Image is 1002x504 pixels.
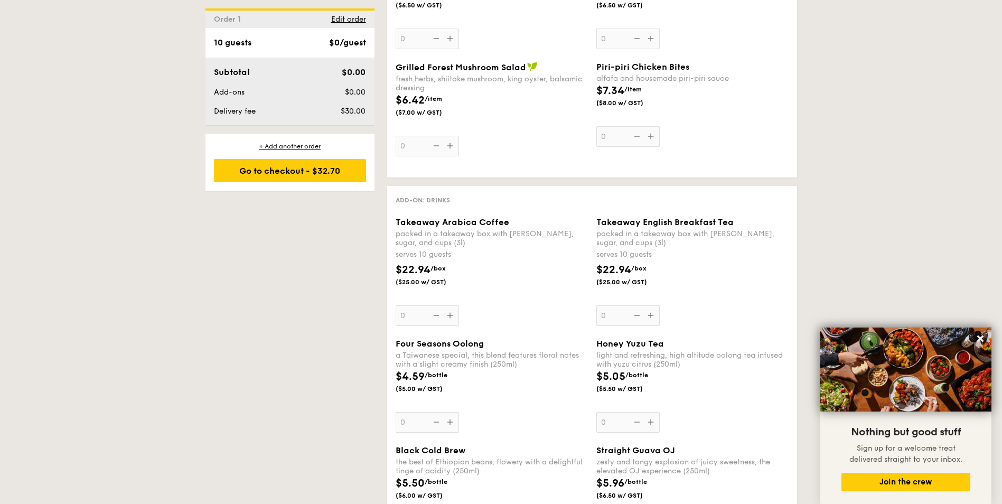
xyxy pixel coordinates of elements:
[596,85,624,97] span: $7.34
[596,1,668,10] span: ($6.50 w/ GST)
[396,249,588,260] div: serves 10 guests
[425,371,447,379] span: /bottle
[596,477,624,490] span: $5.96
[396,229,588,247] div: packed in a takeaway box with [PERSON_NAME], sugar, and cups (3l)
[214,88,245,97] span: Add-ons
[596,249,789,260] div: serves 10 guests
[396,108,467,117] span: ($7.00 w/ GST)
[624,478,647,486] span: /bottle
[329,36,366,49] div: $0/guest
[596,217,734,227] span: Takeaway English Breakfast Tea
[396,351,588,369] div: a Taiwanese special, this blend features floral notes with a slight creamy finish (250ml)
[396,197,450,204] span: Add-on: Drinks
[214,107,256,116] span: Delivery fee
[596,99,668,107] span: ($8.00 w/ GST)
[214,67,250,77] span: Subtotal
[596,445,675,455] span: Straight Guava OJ
[396,264,430,276] span: $22.94
[596,229,789,247] div: packed in a takeaway box with [PERSON_NAME], sugar, and cups (3l)
[396,94,425,107] span: $6.42
[596,62,689,72] span: Piri-piri Chicken Bites
[396,278,467,286] span: ($25.00 w/ GST)
[396,217,509,227] span: Takeaway Arabica Coffee
[396,385,467,393] span: ($5.00 w/ GST)
[849,444,962,464] span: Sign up for a welcome treat delivered straight to your inbox.
[396,477,425,490] span: $5.50
[425,478,447,486] span: /bottle
[396,370,425,383] span: $4.59
[331,15,366,24] span: Edit order
[972,330,989,347] button: Close
[596,458,789,475] div: zesty and tangy explosion of juicy sweetness, the elevated OJ experience (250ml)
[214,142,366,151] div: + Add another order
[396,1,467,10] span: ($6.50 w/ GST)
[396,74,588,92] div: fresh herbs, shiitake mushroom, king oyster, balsamic dressing
[596,339,664,349] span: Honey Yuzu Tea
[841,473,970,491] button: Join the crew
[527,62,538,71] img: icon-vegan.f8ff3823.svg
[624,86,642,93] span: /item
[851,426,961,438] span: Nothing but good stuff
[214,15,245,24] span: Order 1
[596,385,668,393] span: ($5.50 w/ GST)
[596,278,668,286] span: ($25.00 w/ GST)
[214,159,366,182] div: Go to checkout - $32.70
[596,264,631,276] span: $22.94
[820,328,991,412] img: DSC07876-Edit02-Large.jpeg
[625,371,648,379] span: /bottle
[341,107,366,116] span: $30.00
[342,67,366,77] span: $0.00
[214,36,251,49] div: 10 guests
[596,370,625,383] span: $5.05
[596,74,789,83] div: alfafa and housemade piri-piri sauce
[396,445,465,455] span: Black Cold Brew
[596,351,789,369] div: light and refreshing, high altitude oolong tea infused with yuzu citrus (250ml)
[396,491,467,500] span: ($6.00 w/ GST)
[425,95,442,102] span: /item
[345,88,366,97] span: $0.00
[596,491,668,500] span: ($6.50 w/ GST)
[430,265,446,272] span: /box
[631,265,647,272] span: /box
[396,458,588,475] div: the best of Ethiopian beans, flowery with a delightful tinge of acidity (250ml)
[396,62,526,72] span: Grilled Forest Mushroom Salad
[396,339,484,349] span: Four Seasons Oolong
